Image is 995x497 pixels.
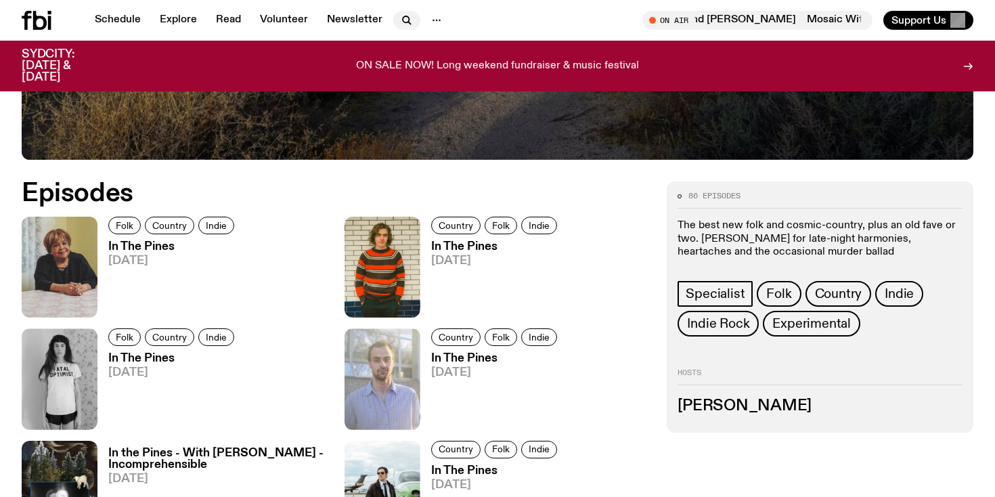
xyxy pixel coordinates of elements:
a: In The Pines[DATE] [97,353,238,429]
a: Folk [108,217,141,234]
a: Experimental [763,311,860,337]
span: [DATE] [431,255,561,267]
h3: In The Pines [431,353,561,364]
span: Country [152,220,187,230]
p: The best new folk and cosmic-country, plus an old fave or two. [PERSON_NAME] for late-night harmo... [678,219,963,259]
span: Indie [529,332,550,343]
span: [DATE] [431,367,561,379]
span: Indie [529,444,550,454]
a: Indie [198,217,234,234]
h2: Episodes [22,181,650,206]
span: Indie [206,332,227,343]
a: Country [431,441,481,458]
h3: In The Pines [431,241,561,253]
h3: In The Pines [108,241,238,253]
span: [DATE] [431,479,561,491]
a: Indie Rock [678,311,759,337]
span: [DATE] [108,367,238,379]
a: Folk [108,328,141,346]
a: Indie [521,441,557,458]
span: Indie [206,220,227,230]
a: Country [431,217,481,234]
h3: SYDCITY: [DATE] & [DATE] [22,49,108,83]
a: Indie [875,281,923,307]
a: Country [145,217,194,234]
span: [DATE] [108,255,238,267]
h3: In The Pines [431,465,561,477]
a: Indie [521,328,557,346]
a: Folk [485,217,517,234]
span: [DATE] [108,473,328,485]
a: Country [431,328,481,346]
span: Indie [529,220,550,230]
span: Folk [492,444,510,454]
a: Newsletter [319,11,391,30]
span: Support Us [891,14,946,26]
span: Folk [116,220,133,230]
a: In The Pines[DATE] [97,241,238,318]
span: Folk [766,286,791,301]
a: Indie [198,328,234,346]
span: Country [439,332,473,343]
a: Country [145,328,194,346]
a: Folk [757,281,801,307]
a: Schedule [87,11,149,30]
h3: [PERSON_NAME] [678,399,963,414]
h3: In The Pines [108,353,238,364]
a: Volunteer [252,11,316,30]
span: Indie [885,286,914,301]
a: Folk [485,441,517,458]
span: Folk [492,220,510,230]
a: Country [805,281,872,307]
p: ON SALE NOW! Long weekend fundraiser & music festival [356,60,639,72]
span: Experimental [772,316,851,331]
span: Folk [492,332,510,343]
button: On AirMosaic With [PERSON_NAME] and [PERSON_NAME]Mosaic With [PERSON_NAME] and [PERSON_NAME] [642,11,872,30]
a: In The Pines[DATE] [420,241,561,318]
a: Indie [521,217,557,234]
span: Folk [116,332,133,343]
a: Folk [485,328,517,346]
button: Support Us [883,11,973,30]
span: Country [815,286,862,301]
span: Indie Rock [687,316,749,331]
span: Country [439,220,473,230]
a: Read [208,11,249,30]
span: Country [439,444,473,454]
span: Specialist [686,286,745,301]
a: Specialist [678,281,753,307]
span: Country [152,332,187,343]
a: In The Pines[DATE] [420,353,561,429]
h2: Hosts [678,369,963,385]
span: 86 episodes [688,192,740,200]
h3: In the Pines - With [PERSON_NAME] - Incomprehensible [108,448,328,471]
a: Explore [152,11,205,30]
